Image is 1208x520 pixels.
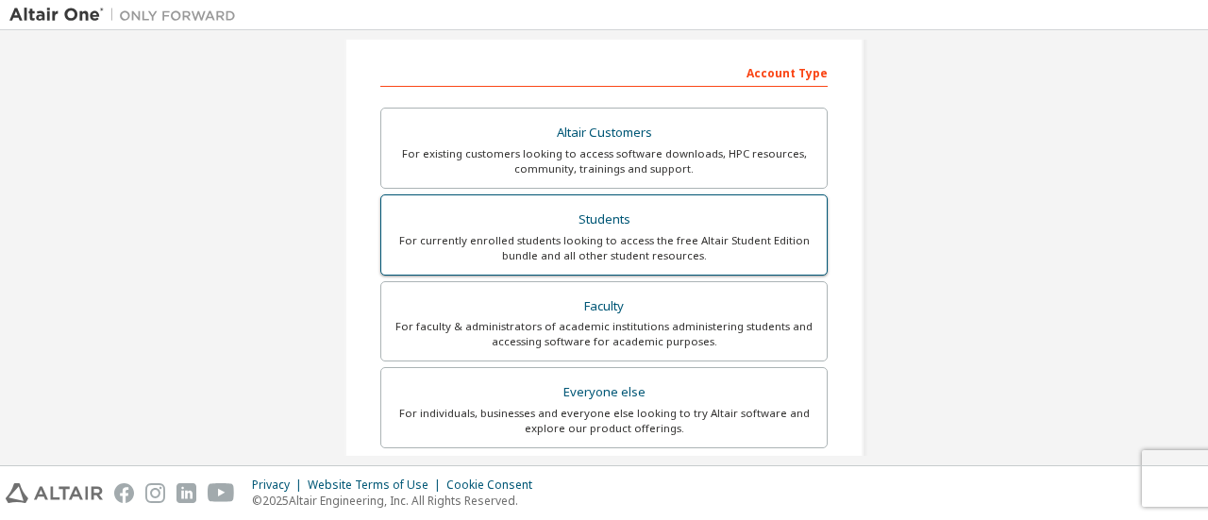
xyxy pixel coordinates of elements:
[393,406,815,436] div: For individuals, businesses and everyone else looking to try Altair software and explore our prod...
[393,319,815,349] div: For faculty & administrators of academic institutions administering students and accessing softwa...
[393,233,815,263] div: For currently enrolled students looking to access the free Altair Student Edition bundle and all ...
[393,294,815,320] div: Faculty
[145,483,165,503] img: instagram.svg
[393,207,815,233] div: Students
[208,483,235,503] img: youtube.svg
[308,478,446,493] div: Website Terms of Use
[252,493,544,509] p: © 2025 Altair Engineering, Inc. All Rights Reserved.
[446,478,544,493] div: Cookie Consent
[114,483,134,503] img: facebook.svg
[252,478,308,493] div: Privacy
[176,483,196,503] img: linkedin.svg
[393,120,815,146] div: Altair Customers
[380,57,828,87] div: Account Type
[393,146,815,176] div: For existing customers looking to access software downloads, HPC resources, community, trainings ...
[6,483,103,503] img: altair_logo.svg
[393,379,815,406] div: Everyone else
[9,6,245,25] img: Altair One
